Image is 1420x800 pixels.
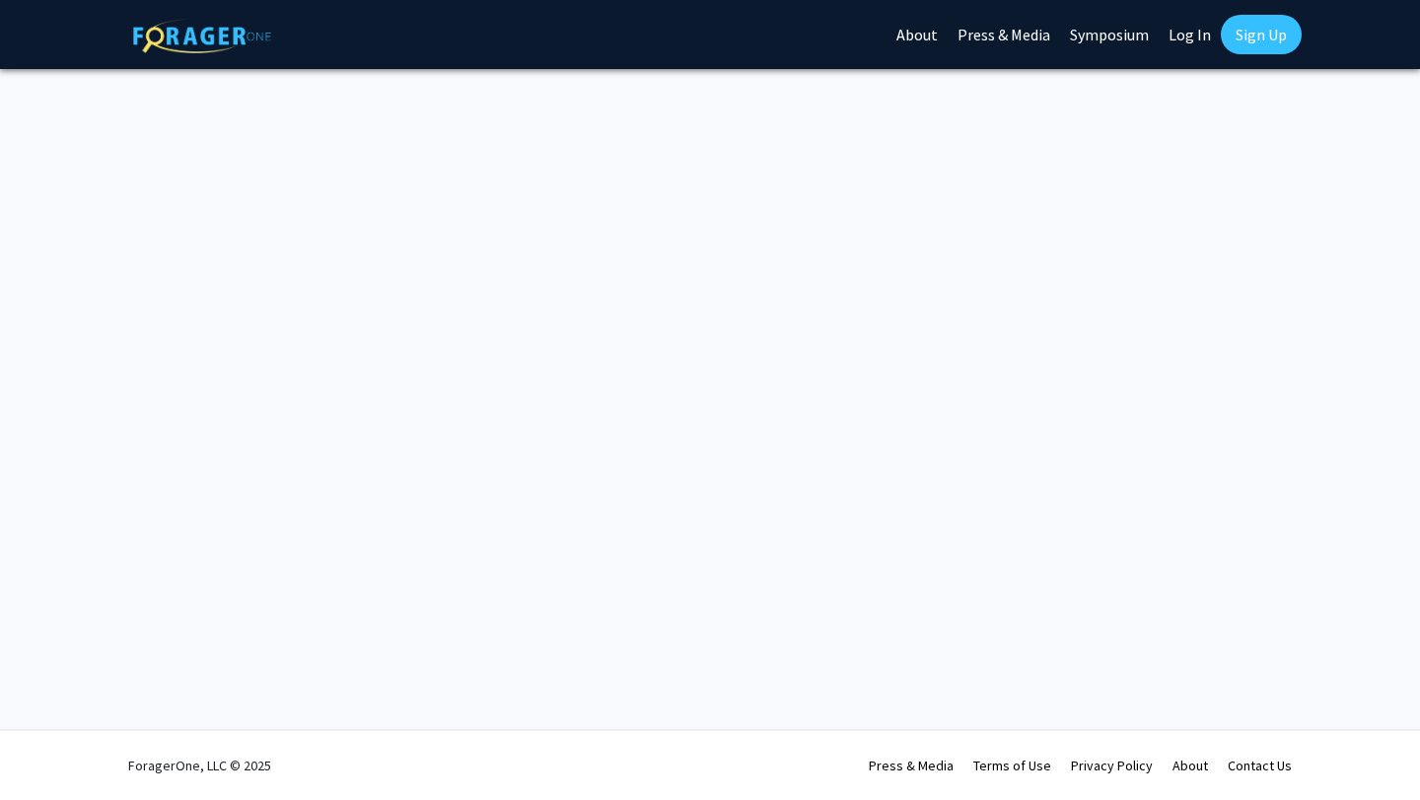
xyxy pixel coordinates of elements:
div: ForagerOne, LLC © 2025 [128,731,271,800]
a: Privacy Policy [1071,757,1153,774]
a: Terms of Use [973,757,1051,774]
a: Press & Media [869,757,954,774]
a: Sign Up [1221,15,1302,54]
a: Contact Us [1228,757,1292,774]
img: ForagerOne Logo [133,19,271,53]
a: About [1172,757,1208,774]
